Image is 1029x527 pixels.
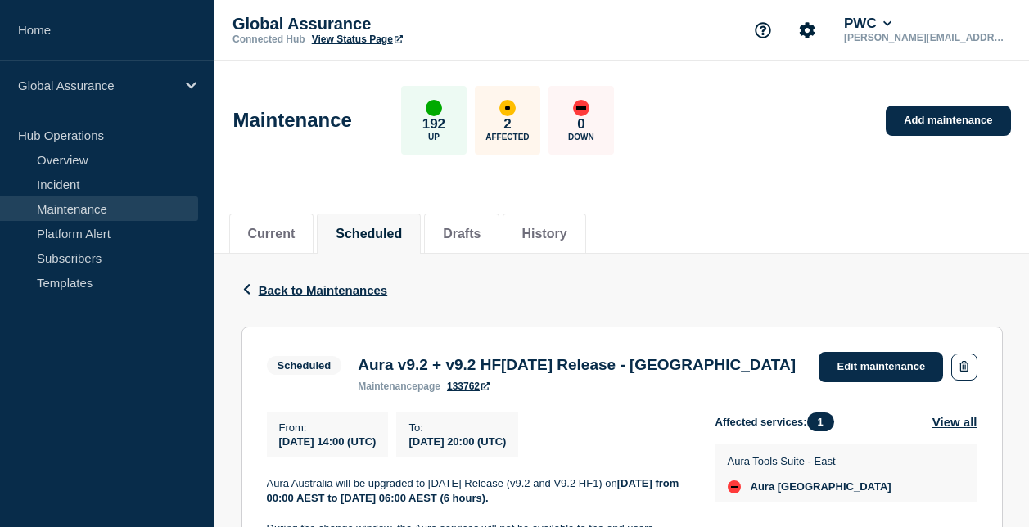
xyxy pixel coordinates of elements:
button: Support [746,13,780,47]
p: 192 [422,116,445,133]
p: To : [408,421,506,434]
button: Back to Maintenances [241,283,388,297]
span: Aura [GEOGRAPHIC_DATA] [751,480,891,493]
a: Add maintenance [886,106,1010,136]
span: [DATE] 14:00 (UTC) [279,435,377,448]
p: From : [279,421,377,434]
a: View Status Page [312,34,403,45]
button: Account settings [790,13,824,47]
button: View all [932,412,977,431]
span: Affected services: [715,412,842,431]
button: Drafts [443,227,481,241]
a: Edit maintenance [819,352,943,382]
div: affected [499,100,516,116]
span: [DATE] 20:00 (UTC) [408,435,506,448]
div: down [728,480,741,493]
p: Up [428,133,440,142]
button: Scheduled [336,227,402,241]
h3: Aura v9.2 + v9.2 HF[DATE] Release - [GEOGRAPHIC_DATA] [358,356,796,374]
p: Aura Australia will be upgraded to [DATE] Release (v9.2 and V9.2 HF1) on [267,476,689,507]
button: PWC [841,16,895,32]
strong: [DATE] from 00:00 AEST to [DATE] 06:00 AEST (6 hours). [267,477,682,504]
p: Aura Tools Suite - East [728,455,891,467]
p: [PERSON_NAME][EMAIL_ADDRESS][DOMAIN_NAME] [841,32,1011,43]
span: Scheduled [267,356,342,375]
button: History [521,227,566,241]
div: up [426,100,442,116]
p: Down [568,133,594,142]
p: page [358,381,440,392]
span: maintenance [358,381,417,392]
p: Connected Hub [232,34,305,45]
p: 2 [503,116,511,133]
p: Global Assurance [232,15,560,34]
p: Global Assurance [18,79,175,92]
p: Affected [485,133,529,142]
div: down [573,100,589,116]
h1: Maintenance [233,109,352,132]
a: 133762 [447,381,490,392]
button: Current [248,227,296,241]
p: 0 [577,116,584,133]
span: 1 [807,412,834,431]
span: Back to Maintenances [259,283,388,297]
